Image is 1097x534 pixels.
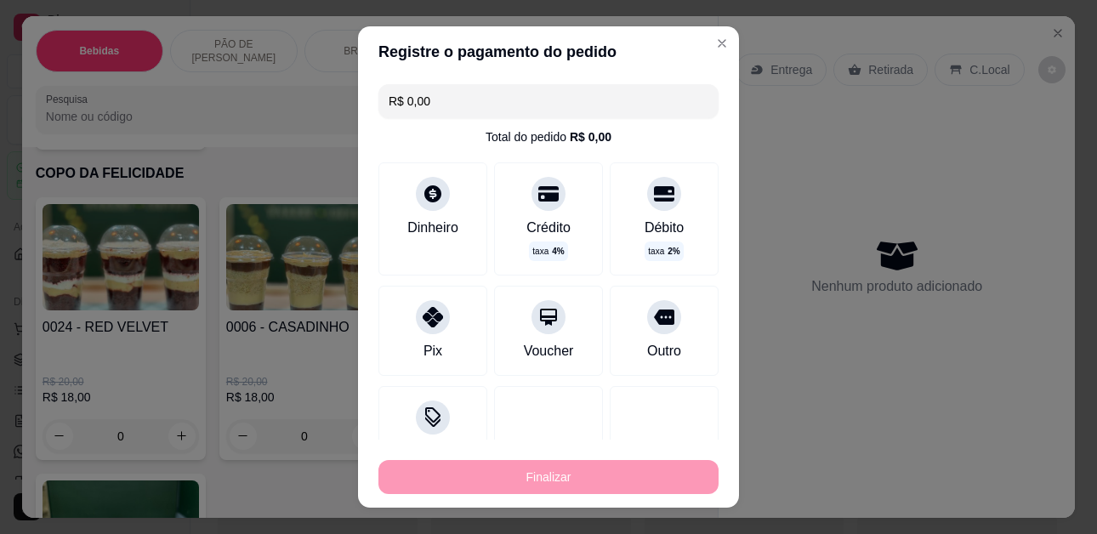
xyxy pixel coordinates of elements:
header: Registre o pagamento do pedido [358,26,739,77]
button: Close [708,30,736,57]
div: R$ 0,00 [570,128,611,145]
span: 4 % [552,245,564,258]
div: Débito [645,218,684,238]
div: Crédito [526,218,571,238]
div: Total do pedido [486,128,611,145]
div: Dinheiro [407,218,458,238]
p: taxa [532,245,564,258]
input: Ex.: hambúrguer de cordeiro [389,84,708,118]
div: Pix [423,341,442,361]
span: 2 % [668,245,679,258]
p: taxa [648,245,679,258]
div: Outro [647,341,681,361]
div: Voucher [524,341,574,361]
